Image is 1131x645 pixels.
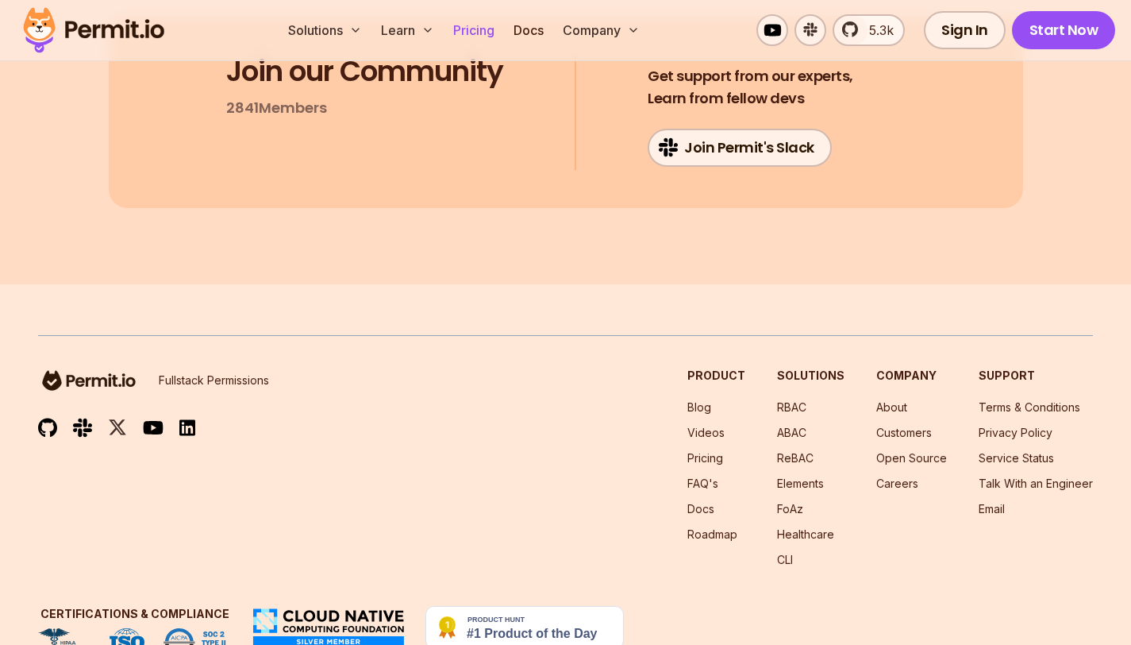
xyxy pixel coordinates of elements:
a: 5.3k [833,14,905,46]
a: FAQ's [687,477,718,490]
a: Terms & Conditions [979,400,1080,414]
h3: Company [876,368,947,384]
a: Start Now [1012,11,1116,49]
button: Learn [375,14,440,46]
a: Talk With an Engineer [979,477,1093,490]
a: Blog [687,400,711,414]
img: youtube [143,419,163,437]
img: linkedin [179,419,195,437]
h3: Support [979,368,1093,384]
a: Videos [687,426,725,439]
a: ReBAC [777,451,814,465]
a: Docs [507,14,550,46]
a: CLI [777,553,793,566]
a: Pricing [687,451,723,465]
h4: Learn from fellow devs [648,65,853,110]
p: 2841 Members [226,97,327,119]
a: RBAC [777,400,806,414]
a: Healthcare [777,527,834,541]
h3: Certifications & Compliance [38,606,232,622]
a: FoAz [777,502,803,516]
img: slack [73,417,92,438]
h3: Solutions [777,368,844,384]
a: Customers [876,426,932,439]
a: Service Status [979,451,1054,465]
img: logo [38,368,140,393]
button: Solutions [282,14,368,46]
a: Docs [687,502,714,516]
a: About [876,400,907,414]
a: Join Permit's Slack [648,129,832,167]
p: Fullstack Permissions [159,373,269,388]
a: Careers [876,477,918,490]
img: github [38,418,57,438]
span: Get support from our experts, [648,65,853,87]
a: Privacy Policy [979,426,1052,439]
a: Sign In [924,11,1006,49]
a: Pricing [447,14,501,46]
a: ABAC [777,426,806,439]
a: Elements [777,477,824,490]
img: twitter [108,418,127,438]
a: Open Source [876,451,947,465]
h3: Product [687,368,745,384]
button: Company [556,14,646,46]
span: 5.3k [860,21,894,40]
img: Permit logo [16,3,171,57]
a: Roadmap [687,527,737,541]
h3: Join our Community [226,56,503,87]
a: Email [979,502,1005,516]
